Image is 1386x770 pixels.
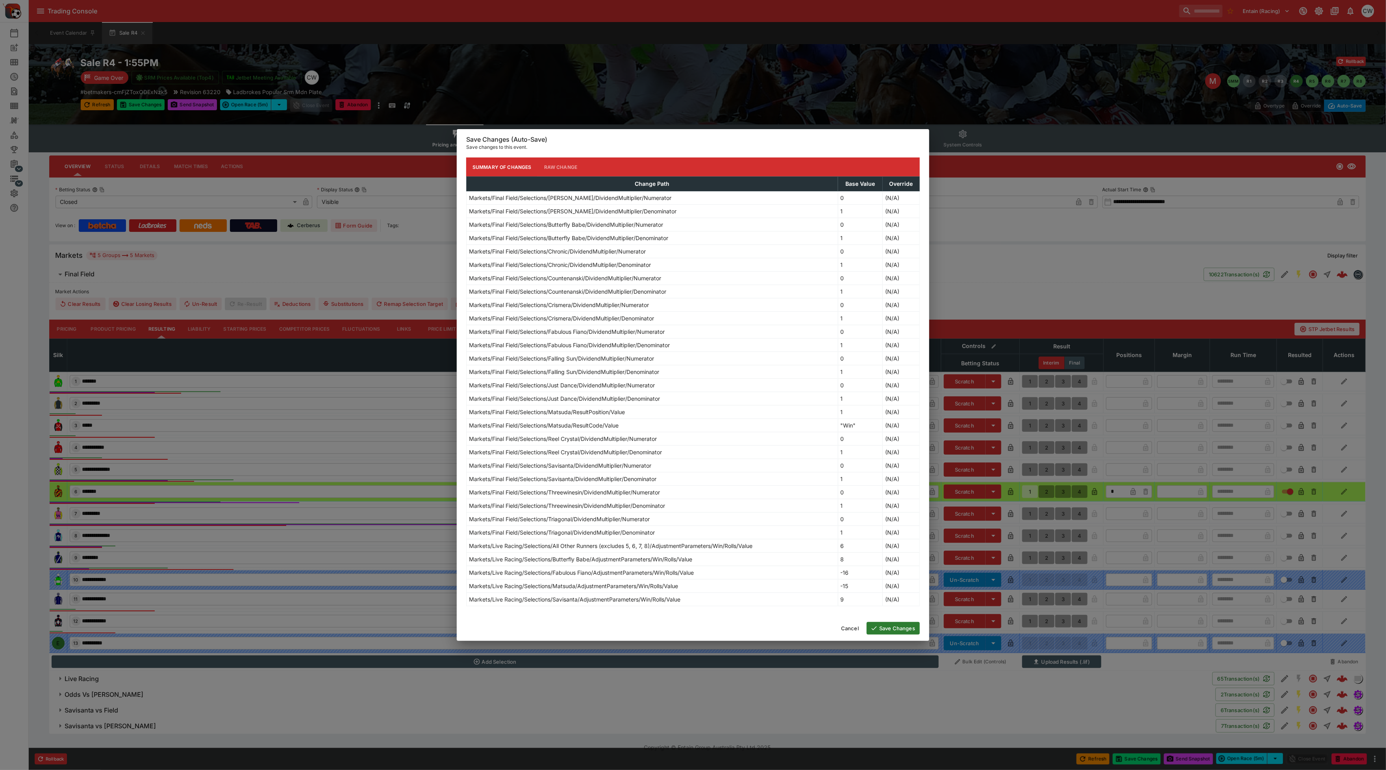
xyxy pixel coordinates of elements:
[883,419,920,432] td: (N/A)
[469,247,646,255] p: Markets/Final Field/Selections/Chronic/DividendMultiplier/Numerator
[469,381,655,389] p: Markets/Final Field/Selections/Just Dance/DividendMultiplier/Numerator
[469,328,665,336] p: Markets/Final Field/Selections/Fabulous Fiano/DividendMultiplier/Numerator
[469,261,651,269] p: Markets/Final Field/Selections/Chronic/DividendMultiplier/Denominator
[838,298,882,312] td: 0
[469,435,657,443] p: Markets/Final Field/Selections/Reel Crystal/DividendMultiplier/Numerator
[838,325,882,339] td: 0
[883,553,920,566] td: (N/A)
[883,459,920,472] td: (N/A)
[883,245,920,258] td: (N/A)
[836,622,863,635] button: Cancel
[883,472,920,486] td: (N/A)
[469,368,659,376] p: Markets/Final Field/Selections/Falling Sun/DividendMultiplier/Denominator
[469,207,676,215] p: Markets/Final Field/Selections/[PERSON_NAME]/DividendMultiplier/Denominator
[838,446,882,459] td: 1
[469,234,668,242] p: Markets/Final Field/Selections/Butterfly Babe/DividendMultiplier/Denominator
[469,314,654,322] p: Markets/Final Field/Selections/Crismera/DividendMultiplier/Denominator
[469,582,678,590] p: Markets/Live Racing/Selections/Matsuda/AdjustmentParameters/Win/Rolls/Value
[838,258,882,272] td: 1
[838,339,882,352] td: 1
[538,157,584,176] button: Raw Change
[469,220,663,229] p: Markets/Final Field/Selections/Butterfly Babe/DividendMultiplier/Numerator
[838,312,882,325] td: 1
[838,566,882,579] td: -16
[838,486,882,499] td: 0
[469,595,680,603] p: Markets/Live Racing/Selections/Savisanta/AdjustmentParameters/Win/Rolls/Value
[838,539,882,553] td: 6
[883,432,920,446] td: (N/A)
[469,542,752,550] p: Markets/Live Racing/Selections/All Other Runners (excludes 5, 6, 7, 8)/AdjustmentParameters/Win/R...
[469,421,619,429] p: Markets/Final Field/Selections/Matsuda/ResultCode/Value
[883,593,920,606] td: (N/A)
[838,177,882,191] th: Base Value
[883,258,920,272] td: (N/A)
[883,446,920,459] td: (N/A)
[838,459,882,472] td: 0
[838,472,882,486] td: 1
[883,566,920,579] td: (N/A)
[838,405,882,419] td: 1
[838,432,882,446] td: 0
[466,135,920,144] h6: Save Changes (Auto-Save)
[469,448,662,456] p: Markets/Final Field/Selections/Reel Crystal/DividendMultiplier/Denominator
[838,285,882,298] td: 1
[883,339,920,352] td: (N/A)
[883,325,920,339] td: (N/A)
[883,365,920,379] td: (N/A)
[838,392,882,405] td: 1
[469,461,651,470] p: Markets/Final Field/Selections/Savisanta/DividendMultiplier/Numerator
[838,365,882,379] td: 1
[883,205,920,218] td: (N/A)
[883,526,920,539] td: (N/A)
[469,194,671,202] p: Markets/Final Field/Selections/[PERSON_NAME]/DividendMultiplier/Numerator
[469,515,650,523] p: Markets/Final Field/Selections/Triagonal/DividendMultiplier/Numerator
[838,593,882,606] td: 9
[883,379,920,392] td: (N/A)
[838,379,882,392] td: 0
[867,622,920,635] button: Save Changes
[469,274,661,282] p: Markets/Final Field/Selections/Countenanski/DividendMultiplier/Numerator
[838,205,882,218] td: 1
[469,287,666,296] p: Markets/Final Field/Selections/Countenanski/DividendMultiplier/Denominator
[883,392,920,405] td: (N/A)
[883,177,920,191] th: Override
[838,245,882,258] td: 0
[469,528,655,537] p: Markets/Final Field/Selections/Triagonal/DividendMultiplier/Denominator
[883,285,920,298] td: (N/A)
[838,272,882,285] td: 0
[469,354,654,363] p: Markets/Final Field/Selections/Falling Sun/DividendMultiplier/Numerator
[469,394,660,403] p: Markets/Final Field/Selections/Just Dance/DividendMultiplier/Denominator
[469,341,670,349] p: Markets/Final Field/Selections/Fabulous Fiano/DividendMultiplier/Denominator
[883,191,920,205] td: (N/A)
[838,553,882,566] td: 8
[469,301,649,309] p: Markets/Final Field/Selections/Crismera/DividendMultiplier/Numerator
[466,157,538,176] button: Summary of Changes
[469,408,625,416] p: Markets/Final Field/Selections/Matsuda/ResultPosition/Value
[883,486,920,499] td: (N/A)
[838,191,882,205] td: 0
[883,272,920,285] td: (N/A)
[883,312,920,325] td: (N/A)
[883,499,920,513] td: (N/A)
[838,231,882,245] td: 1
[469,502,665,510] p: Markets/Final Field/Selections/Threewinesin/DividendMultiplier/Denominator
[838,499,882,513] td: 1
[469,475,656,483] p: Markets/Final Field/Selections/Savisanta/DividendMultiplier/Denominator
[883,218,920,231] td: (N/A)
[883,352,920,365] td: (N/A)
[883,539,920,553] td: (N/A)
[838,579,882,593] td: -15
[883,298,920,312] td: (N/A)
[883,405,920,419] td: (N/A)
[467,177,838,191] th: Change Path
[838,419,882,432] td: "Win"
[469,568,694,577] p: Markets/Live Racing/Selections/Fabulous Fiano/AdjustmentParameters/Win/Rolls/Value
[466,143,920,151] p: Save changes to this event.
[469,488,660,496] p: Markets/Final Field/Selections/Threewinesin/DividendMultiplier/Numerator
[838,218,882,231] td: 0
[883,513,920,526] td: (N/A)
[469,555,692,563] p: Markets/Live Racing/Selections/Butterfly Babe/AdjustmentParameters/Win/Rolls/Value
[883,231,920,245] td: (N/A)
[838,352,882,365] td: 0
[838,513,882,526] td: 0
